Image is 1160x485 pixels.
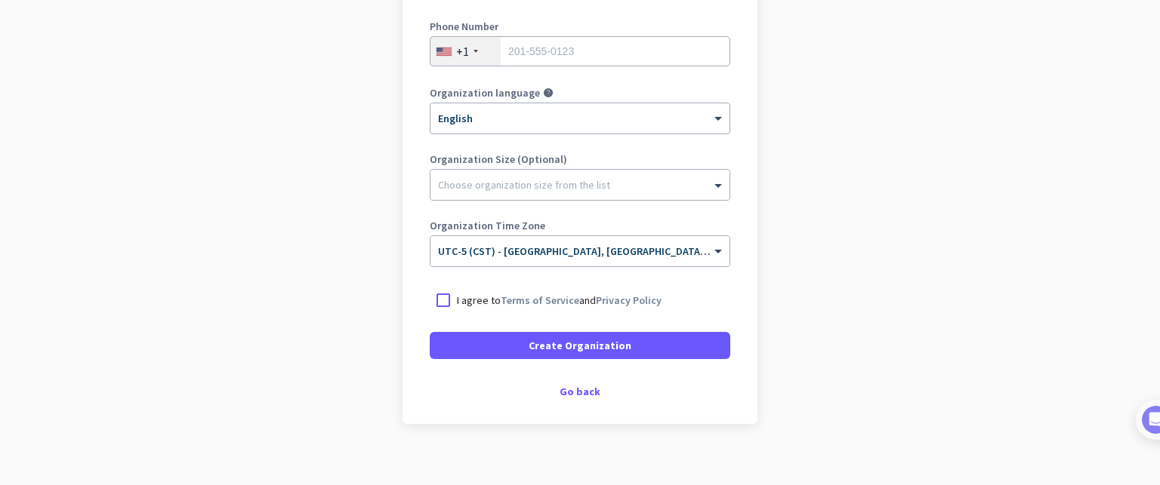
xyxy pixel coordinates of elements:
span: Create Organization [529,338,631,353]
label: Organization Time Zone [430,220,730,231]
a: Terms of Service [501,293,579,307]
button: Create Organization [430,332,730,359]
i: help [543,87,554,98]
div: +1 [456,44,469,59]
input: 201-555-0123 [430,36,730,66]
p: I agree to and [457,293,662,308]
a: Privacy Policy [596,293,662,307]
label: Organization Size (Optional) [430,154,730,164]
label: Organization language [430,87,540,98]
label: Phone Number [430,21,730,32]
div: Go back [430,386,730,397]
